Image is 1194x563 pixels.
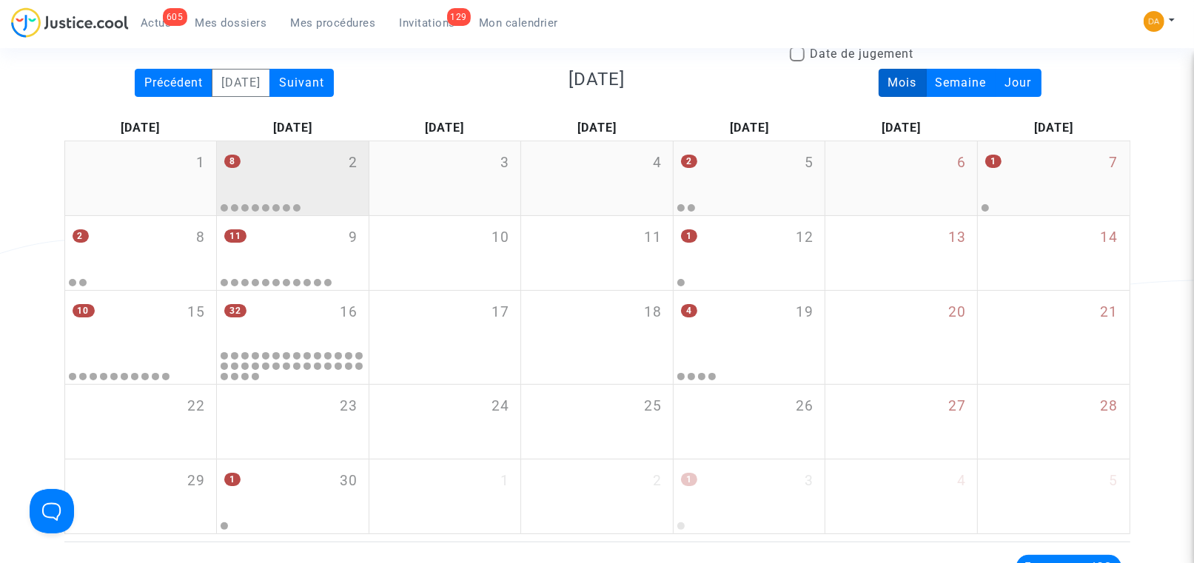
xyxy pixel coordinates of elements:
span: 29 [187,471,205,492]
span: 17 [492,302,509,323]
span: 4 [681,304,697,317]
div: Semaine [926,69,996,97]
div: mardi septembre 16, 32 events, click to expand [217,291,369,348]
span: 6 [957,152,966,174]
div: [DATE] [673,115,825,141]
div: mardi septembre 9, 11 events, click to expand [217,216,369,274]
span: 10 [492,227,509,249]
span: 32 [224,304,246,317]
span: 3 [805,471,814,492]
div: [DATE] [825,115,978,141]
div: [DATE] [64,115,217,141]
span: 8 [196,227,205,249]
span: 9 [349,227,358,249]
div: [DATE] [978,115,1130,141]
div: mardi septembre 23 [217,385,369,459]
div: [DATE] [216,115,369,141]
a: 129Invitations [388,12,468,34]
span: 14 [1101,227,1118,249]
div: dimanche octobre 5 [978,459,1130,533]
span: 12 [796,227,814,249]
div: mercredi septembre 17 [369,291,521,384]
span: 27 [948,396,966,417]
span: 1 [224,473,241,486]
span: 11 [644,227,662,249]
span: 2 [681,155,697,168]
span: 7 [1110,152,1118,174]
span: 4 [957,471,966,492]
span: 28 [1101,396,1118,417]
span: 2 [653,471,662,492]
div: lundi septembre 29 [65,459,217,533]
div: [DATE] [369,115,521,141]
div: samedi septembre 27 [825,385,977,459]
span: 16 [340,302,358,323]
div: vendredi octobre 3, One event, click to expand [674,459,825,517]
div: Suivant [269,69,334,97]
a: 605Actus [129,12,184,34]
span: Mes dossiers [195,16,267,30]
span: 1 [500,471,509,492]
span: 5 [1110,471,1118,492]
span: 18 [644,302,662,323]
span: Date de jugement [811,45,914,63]
div: lundi septembre 22 [65,385,217,459]
div: jeudi septembre 25 [521,385,673,459]
div: mardi septembre 2, 8 events, click to expand [217,141,369,199]
div: Jour [996,69,1042,97]
div: lundi septembre 1 [65,141,217,215]
div: 129 [447,8,472,26]
span: 10 [73,304,95,317]
span: 21 [1101,302,1118,323]
span: 1 [681,229,697,243]
div: [DATE] [212,69,270,97]
div: jeudi octobre 2 [521,459,673,533]
div: mercredi octobre 1 [369,459,521,533]
span: 22 [187,396,205,417]
div: samedi septembre 20 [825,291,977,384]
span: 26 [796,396,814,417]
span: Actus [141,16,172,30]
span: 1 [196,152,205,174]
span: 23 [340,396,358,417]
div: lundi septembre 15, 10 events, click to expand [65,291,217,348]
div: Précédent [135,69,212,97]
span: 25 [644,396,662,417]
img: f196418186172f8aa65772d580cc3cbf [1144,11,1164,32]
span: 13 [948,227,966,249]
div: samedi septembre 6 [825,141,977,215]
span: 2 [73,229,89,243]
div: vendredi septembre 26 [674,385,825,459]
span: Mon calendrier [479,16,558,30]
span: 1 [681,473,697,486]
div: dimanche septembre 21 [978,291,1130,384]
span: 15 [187,302,205,323]
div: vendredi septembre 5, 2 events, click to expand [674,141,825,199]
span: 30 [340,471,358,492]
span: 4 [653,152,662,174]
div: jeudi septembre 4 [521,141,673,215]
div: vendredi septembre 12, One event, click to expand [674,216,825,274]
a: Mon calendrier [467,12,570,34]
div: Mois [879,69,927,97]
span: 11 [224,229,246,243]
div: samedi septembre 13 [825,216,977,290]
span: 8 [224,155,241,168]
iframe: Help Scout Beacon - Open [30,489,74,533]
div: mardi septembre 30, One event, click to expand [217,459,369,517]
span: 5 [805,152,814,174]
span: Invitations [400,16,456,30]
span: 24 [492,396,509,417]
a: Mes procédures [279,12,388,34]
img: jc-logo.svg [11,7,129,38]
div: jeudi septembre 18 [521,291,673,384]
div: mercredi septembre 24 [369,385,521,459]
span: 1 [985,155,1002,168]
div: dimanche septembre 7, One event, click to expand [978,141,1130,199]
div: jeudi septembre 11 [521,216,673,290]
span: 20 [948,302,966,323]
span: 2 [349,152,358,174]
div: dimanche septembre 28 [978,385,1130,459]
h3: [DATE] [427,69,768,90]
div: samedi octobre 4 [825,459,977,533]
